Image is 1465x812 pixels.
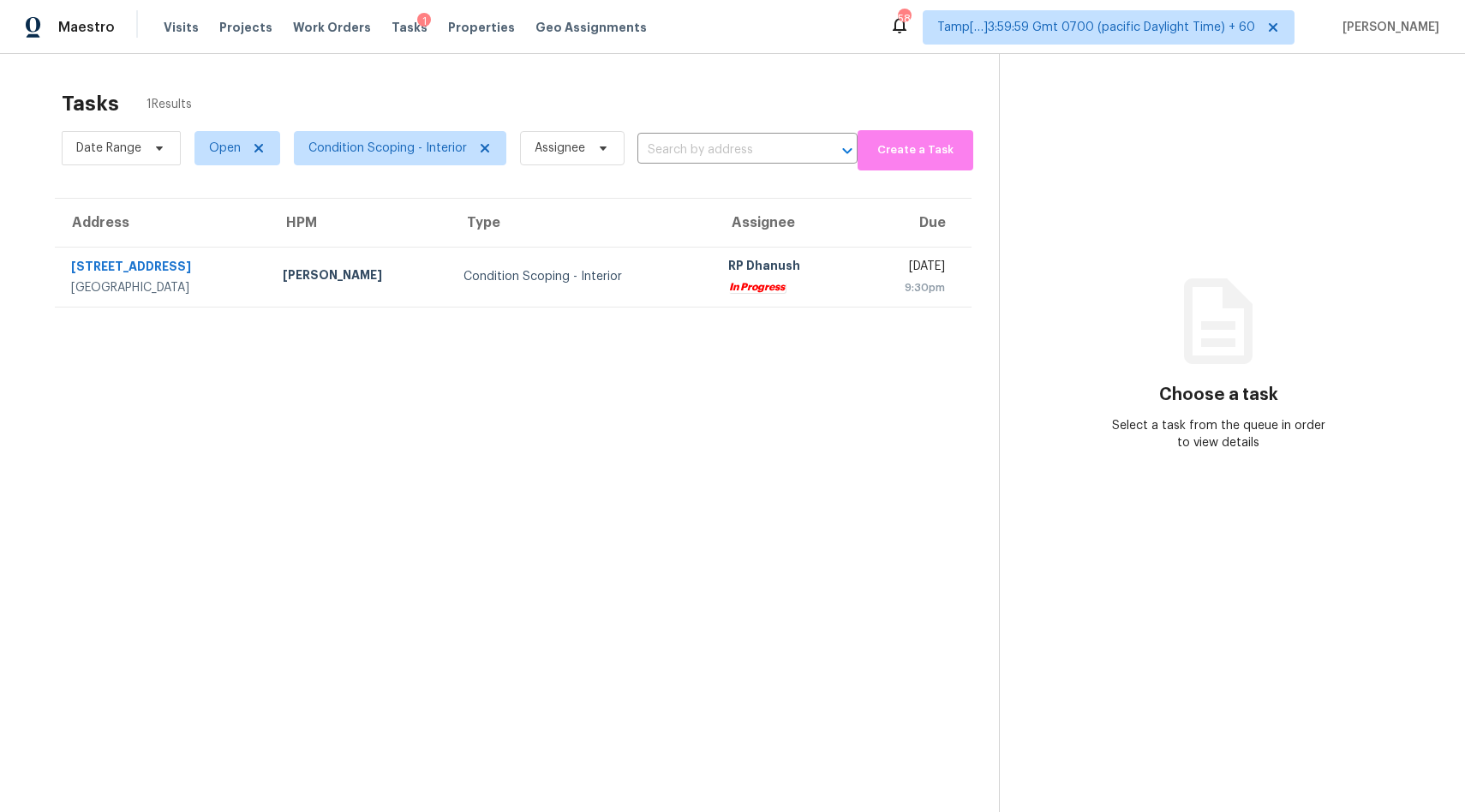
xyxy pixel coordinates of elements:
div: 588 [898,10,910,27]
button: Create a Task [858,130,973,170]
span: 1 Results [146,96,192,113]
button: Open [835,139,859,163]
th: Due [857,199,972,247]
th: Address [55,199,269,247]
span: Maestro [58,19,115,36]
span: Geo Assignments [535,19,647,36]
span: Visits [164,19,199,36]
div: [DATE] [870,258,945,279]
h3: Choose a task [1159,386,1278,403]
div: 1 [417,13,431,30]
th: Type [450,199,715,247]
span: Work Orders [293,19,371,36]
em: In Progress [728,282,786,293]
span: Assignee [535,140,585,157]
span: Open [209,140,241,157]
h2: Tasks [62,95,119,112]
span: Projects [219,19,272,36]
span: Date Range [76,140,141,157]
th: Assignee [715,199,856,247]
div: Select a task from the queue in order to view details [1109,417,1329,451]
span: [PERSON_NAME] [1336,19,1439,36]
div: [GEOGRAPHIC_DATA] [71,279,255,296]
div: 9:30pm [870,279,945,296]
span: Condition Scoping - Interior [308,140,467,157]
div: [STREET_ADDRESS] [71,258,255,279]
div: [PERSON_NAME] [283,266,436,288]
input: Search by address [637,137,810,164]
span: Create a Task [866,140,965,160]
th: HPM [269,199,450,247]
span: Tamp[…]3:59:59 Gmt 0700 (pacific Daylight Time) + 60 [937,19,1255,36]
div: Condition Scoping - Interior [463,268,702,285]
span: Properties [448,19,515,36]
div: RP Dhanush [728,257,842,278]
span: Tasks [392,21,428,33]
